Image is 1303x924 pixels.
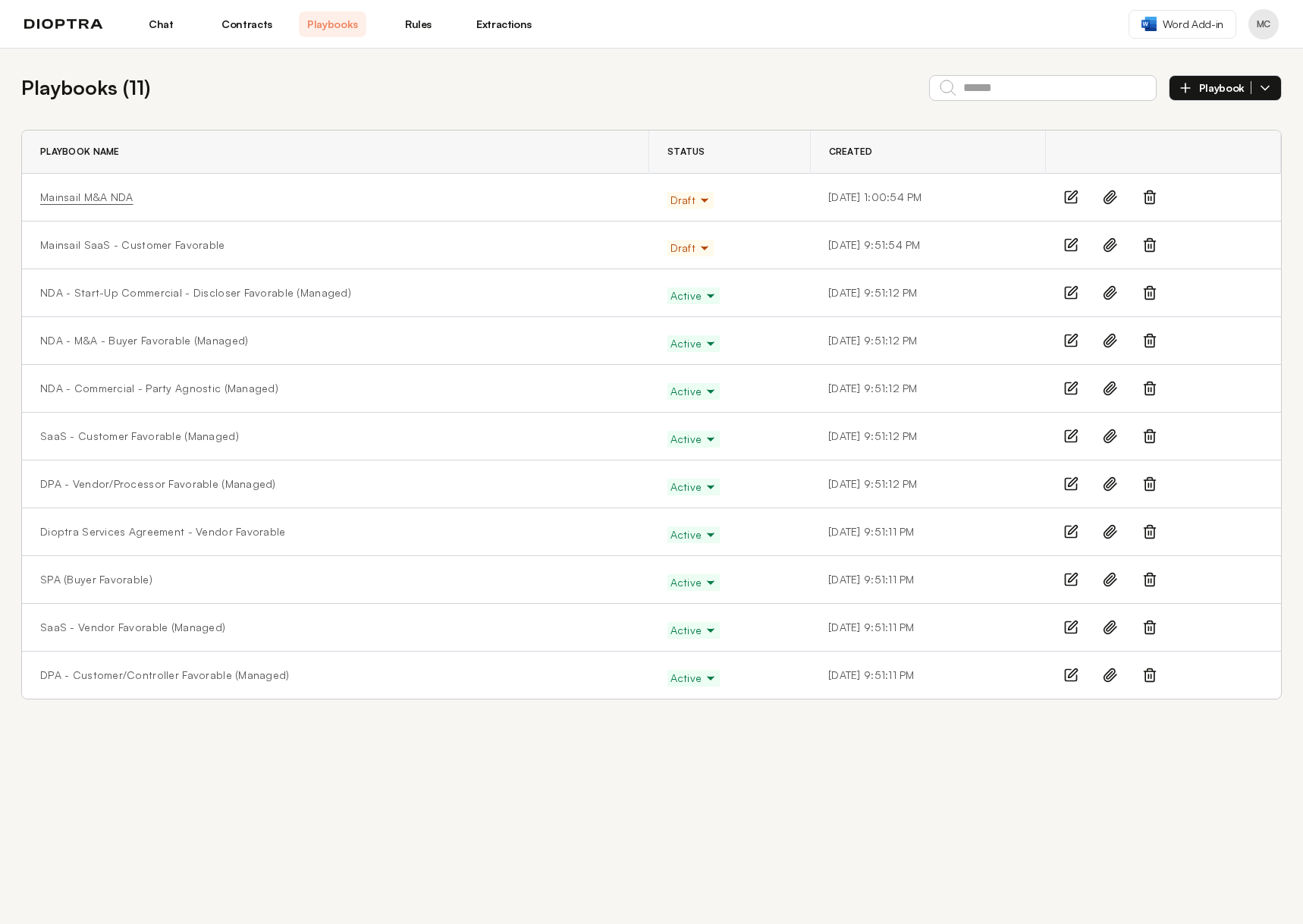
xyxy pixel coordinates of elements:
[810,413,1045,460] td: [DATE] 9:51:12 PM
[810,269,1045,317] td: [DATE] 9:51:12 PM
[670,575,717,590] span: Active
[127,11,195,37] a: Chat
[667,383,721,400] button: Active
[40,476,276,492] a: DPA - Vendor/Processor Favorable (Managed)
[670,384,717,399] span: Active
[40,524,286,539] a: Dioptra Services Agreement - Vendor Favorable
[670,623,717,638] span: Active
[829,146,873,158] span: Created
[667,240,714,256] button: Draft
[24,19,103,30] img: logo
[40,333,248,348] a: NDA - M&A - Buyer Favorable (Managed)
[667,288,721,304] button: Active
[40,572,152,587] a: SPA (Buyer Favorable)
[670,527,717,542] span: Active
[40,429,239,444] a: SaaS - Customer Favorable (Managed)
[670,671,717,686] span: Active
[670,432,717,447] span: Active
[1199,81,1251,95] span: Playbook
[40,190,133,205] a: Mainsail M&A NDA
[667,146,705,158] span: Status
[470,11,538,37] a: Extractions
[810,604,1045,652] td: [DATE] 9:51:11 PM
[40,381,278,396] a: NDA - Commercial - Party Agnostic (Managed)
[670,193,711,208] span: Draft
[40,285,351,300] a: NDA - Start-Up Commercial - Discloser Favorable (Managed)
[667,431,721,448] button: Active
[40,620,225,635] a: SaaS - Vendor Favorable (Managed)
[40,146,120,158] span: Playbook Name
[810,508,1045,556] td: [DATE] 9:51:11 PM
[667,622,721,639] button: Active
[1169,75,1282,101] button: Playbook
[299,11,366,37] a: Playbooks
[670,288,717,303] span: Active
[40,668,290,683] a: DPA - Customer/Controller Favorable (Managed)
[667,192,714,209] button: Draft
[670,240,711,256] span: Draft
[810,317,1045,365] td: [DATE] 9:51:12 PM
[213,11,281,37] a: Contracts
[1141,17,1157,31] img: word
[667,526,721,543] button: Active
[810,174,1045,222] td: [DATE] 1:00:54 PM
[667,670,721,687] button: Active
[810,460,1045,508] td: [DATE] 9:51:12 PM
[385,11,452,37] a: Rules
[810,556,1045,604] td: [DATE] 9:51:11 PM
[810,365,1045,413] td: [DATE] 9:51:12 PM
[667,574,721,591] button: Active
[21,73,150,102] h2: Playbooks ( 11 )
[40,237,225,253] a: Mainsail SaaS - Customer Favorable
[810,652,1045,699] td: [DATE] 9:51:11 PM
[670,336,717,351] span: Active
[1248,9,1279,39] button: Profile menu
[1163,17,1223,32] span: Word Add-in
[667,479,721,495] button: Active
[1129,10,1236,39] a: Word Add-in
[810,222,1045,269] td: [DATE] 9:51:54 PM
[670,479,717,495] span: Active
[667,335,721,352] button: Active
